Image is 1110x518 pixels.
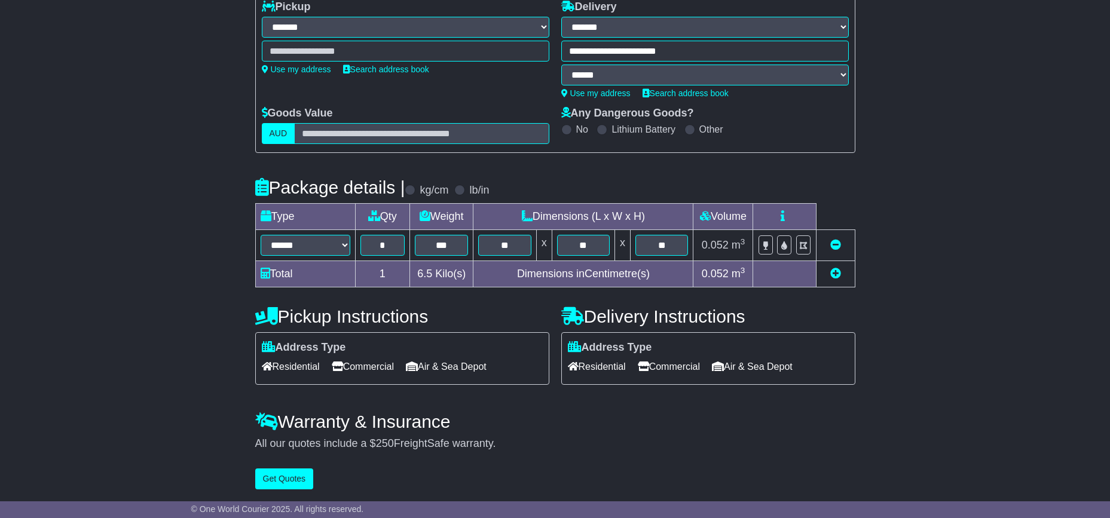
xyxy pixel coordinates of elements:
td: 1 [355,261,410,287]
td: Type [255,204,355,230]
td: x [536,230,552,261]
td: Kilo(s) [410,261,473,287]
h4: Delivery Instructions [561,306,855,326]
span: 0.052 [702,268,729,280]
label: Lithium Battery [611,124,675,135]
a: Use my address [262,65,331,74]
label: Address Type [568,341,652,354]
h4: Package details | [255,177,405,197]
span: 250 [376,437,394,449]
td: x [615,230,631,261]
td: Dimensions (L x W x H) [473,204,693,230]
sup: 3 [741,237,745,246]
label: Other [699,124,723,135]
label: Delivery [561,1,617,14]
a: Remove this item [830,239,841,251]
label: Pickup [262,1,311,14]
label: lb/in [469,184,489,197]
a: Search address book [643,88,729,98]
span: Commercial [638,357,700,376]
td: Weight [410,204,473,230]
td: Volume [693,204,753,230]
td: Total [255,261,355,287]
span: m [732,268,745,280]
a: Search address book [343,65,429,74]
div: All our quotes include a $ FreightSafe warranty. [255,437,855,450]
label: Address Type [262,341,346,354]
td: Qty [355,204,410,230]
span: 0.052 [702,239,729,251]
span: Air & Sea Depot [406,357,487,376]
span: Air & Sea Depot [712,357,793,376]
label: No [576,124,588,135]
h4: Warranty & Insurance [255,412,855,431]
span: m [732,239,745,251]
span: 6.5 [417,268,432,280]
a: Add new item [830,268,841,280]
span: Commercial [332,357,394,376]
label: AUD [262,123,295,144]
span: Residential [262,357,320,376]
button: Get Quotes [255,468,314,489]
span: Residential [568,357,626,376]
h4: Pickup Instructions [255,306,549,326]
sup: 3 [741,266,745,275]
label: Goods Value [262,107,333,120]
label: kg/cm [420,184,448,197]
a: Use my address [561,88,631,98]
label: Any Dangerous Goods? [561,107,694,120]
td: Dimensions in Centimetre(s) [473,261,693,287]
span: © One World Courier 2025. All rights reserved. [191,504,364,514]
